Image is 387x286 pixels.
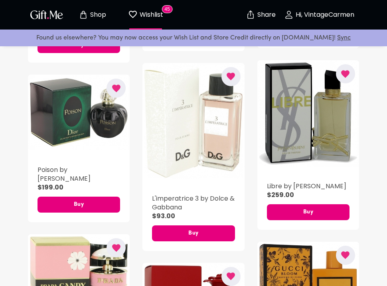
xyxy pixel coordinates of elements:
button: Buy [152,225,235,241]
p: $93.00 [152,212,235,221]
p: Hi, VintageCarmen [294,12,354,18]
span: Buy [267,208,349,217]
div: Poison by Christian Dior [28,75,130,152]
h5: L'imperatrice 3 by Dolce & Gabbana [152,194,235,212]
p: Wishlist [138,10,163,20]
span: Buy [38,200,120,209]
p: $199.00 [38,183,120,192]
button: Store page [70,2,114,28]
p: Found us elsewhere? You may now access your Wish List and Store Credit directly on [DOMAIN_NAME]! [6,33,381,43]
button: GiftMe Logo [28,10,65,20]
p: Shop [88,12,106,18]
button: Share [247,1,274,29]
button: Hi, VintageCarmen [279,2,359,28]
h5: Poison by [PERSON_NAME] [38,166,120,183]
button: Buy [38,197,120,213]
a: Sync [337,35,351,41]
p: Share [255,12,276,18]
p: $259.00 [267,191,349,199]
img: secure [246,10,255,20]
h5: Libre by [PERSON_NAME] [267,182,349,191]
div: L'imperatrice 3 by Dolce & Gabbana [142,63,244,181]
span: 45 [162,5,172,13]
span: Buy [152,229,235,238]
button: Buy [267,204,349,220]
div: Libre by Yves Saint Laurent [257,60,359,168]
img: GiftMe Logo [29,9,65,20]
button: Wishlist page [124,2,168,28]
